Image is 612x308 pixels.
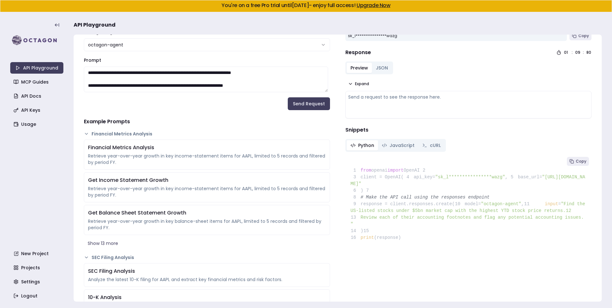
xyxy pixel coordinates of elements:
a: Usage [11,118,64,130]
span: import [388,168,404,173]
span: print [361,235,374,240]
h5: You're on a free Pro trial until [DATE] - enjoy full access! [5,3,607,8]
span: = [558,201,561,207]
div: : [583,50,584,55]
button: JSON [372,63,392,73]
span: 14 [350,228,361,234]
a: Logout [11,290,64,302]
span: Expand [355,81,369,86]
span: , [505,174,508,180]
span: 3 [350,174,361,181]
span: , [521,201,524,207]
span: 12 [566,207,576,214]
a: MCP Guides [11,76,64,88]
span: 2 [420,167,430,174]
span: 9 [350,201,361,207]
div: Financial Metrics Analysis [88,144,326,151]
div: Retrieve year-over-year growth in key income-statement items for AAPL, limited to 5 records and f... [88,153,326,166]
span: response = client.responses.create( [350,201,455,207]
h4: Response [345,49,371,56]
button: Expand [345,79,372,88]
span: Copy [578,33,589,38]
span: ) [350,188,363,193]
span: Review each of their accounting footnotes and flag any potential accounting issues. " [350,215,586,227]
h4: Example Prompts [84,118,330,126]
span: api_key= [414,174,435,180]
span: 11 [524,201,534,207]
span: 13 [350,214,361,221]
span: "octagon-agent" [481,201,521,207]
div: Get Balance Sheet Statement Growth [88,209,326,217]
span: cURL [430,142,441,149]
div: 10-K Analysis [88,294,326,301]
a: Projects [11,262,64,273]
a: Settings [11,276,64,288]
a: API Keys [11,104,64,116]
div: Send a request to see the response here. [348,94,589,100]
label: Prompt [84,57,101,63]
button: Financial Metrics Analysis [84,131,330,137]
span: 6 [350,187,361,194]
span: (response) [374,235,401,240]
a: API Docs [11,90,64,102]
button: Preview [347,63,372,73]
span: 8 [350,194,361,201]
span: client = OpenAI( [350,174,404,180]
span: 16 [350,234,361,241]
button: SEC Filing Analysis [84,254,330,261]
img: logo-rect-yK7x_WSZ.svg [10,34,63,47]
a: API Playground [10,62,63,74]
span: # Make the API call using the responses endpoint [361,195,490,200]
span: from [361,168,372,173]
div: Analyze the latest 10-K filing for AAPL and extract key financial metrics and risk factors. [88,276,326,283]
div: 80 [586,50,592,55]
span: 4 [404,174,414,181]
div: Retrieve year-over-year growth in key income-statement items for AAPL, limited to 5 records and f... [88,185,326,198]
div: SEC Filing Analysis [88,267,326,275]
span: 7 [363,187,374,194]
button: Show 13 more [84,238,330,249]
button: Copy [569,31,592,40]
div: Retrieve year-over-year growth in key balance-sheet items for AAPL, limited to 5 records and filt... [88,218,326,231]
button: Copy [567,157,589,166]
h4: Snippets [345,126,592,134]
span: 15 [363,228,374,234]
span: base_url= [518,174,542,180]
span: Python [358,142,374,149]
span: 10 [455,201,465,207]
span: ) [350,228,363,233]
span: JavaScript [390,142,415,149]
div: Get Income Statement Growth [88,176,326,184]
div: 09 [575,50,580,55]
span: OpenAI [404,168,420,173]
span: 1 [350,167,361,174]
span: openai [371,168,387,173]
span: Copy [576,159,586,164]
span: API Playground [74,21,116,29]
span: model= [465,201,481,207]
a: New Project [11,248,64,259]
button: Send Request [288,97,330,110]
span: input [545,201,558,207]
a: Upgrade Now [357,2,391,9]
span: 5 [508,174,518,181]
div: 01 [564,50,569,55]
